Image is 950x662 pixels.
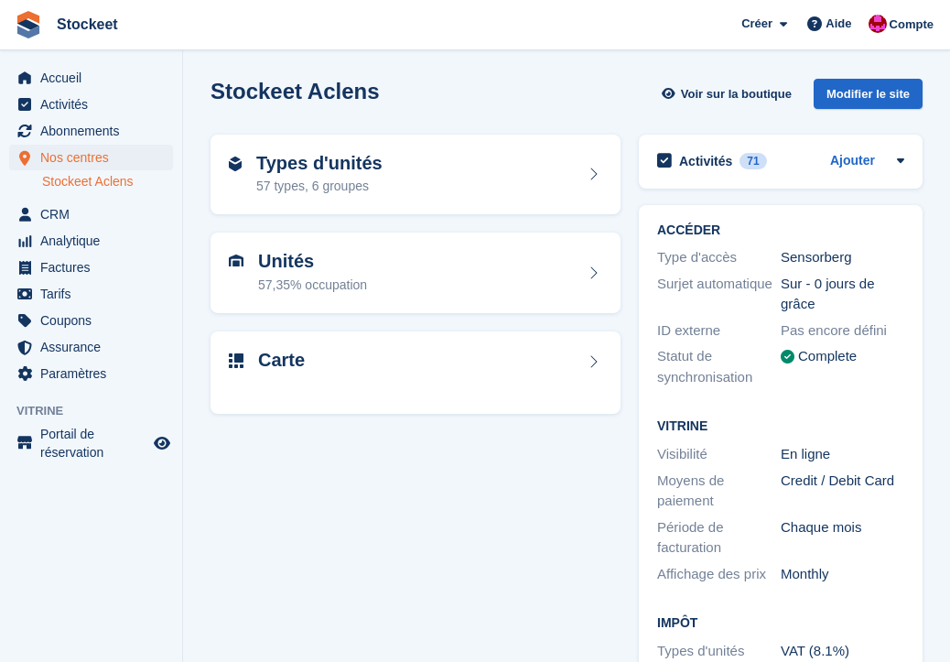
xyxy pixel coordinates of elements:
a: menu [9,334,173,360]
a: Stockeet Aclens [42,173,173,190]
a: menu [9,118,173,144]
span: Compte [890,16,934,34]
span: Assurance [40,334,150,360]
div: Sur - 0 jours de grâce [781,274,904,315]
div: Période de facturation [657,517,781,559]
a: Boutique d'aperçu [151,432,173,454]
div: Complete [798,346,857,367]
h2: Types d'unités [256,153,383,174]
div: Modifier le site [814,79,923,109]
span: Accueil [40,65,150,91]
a: menu [9,201,173,227]
h2: Stockeet Aclens [211,79,380,103]
span: Tarifs [40,281,150,307]
span: Nos centres [40,145,150,170]
div: Visibilité [657,444,781,465]
h2: Impôt [657,616,904,631]
div: Affichage des prix [657,564,781,585]
div: Type d'accès [657,247,781,268]
div: Statut de synchronisation [657,346,781,387]
a: Voir sur la boutique [660,79,799,109]
div: Sensorberg [781,247,904,268]
span: Analytique [40,228,150,254]
div: ID externe [657,320,781,342]
a: Unités 57,35% occupation [211,233,621,313]
img: stora-icon-8386f47178a22dfd0bd8f6a31ec36ba5ce8667c1dd55bd0f319d3a0aa187defe.svg [15,11,42,38]
span: Créer [741,15,772,33]
div: Monthly [781,564,904,585]
span: Activités [40,92,150,117]
img: Valentin BURDET [869,15,887,33]
a: Ajouter [830,151,875,172]
span: Paramètres [40,361,150,386]
img: map-icn-33ee37083ee616e46c38cad1a60f524a97daa1e2b2c8c0bc3eb3415660979fc1.svg [229,353,243,368]
a: menu [9,145,173,170]
a: menu [9,255,173,280]
div: En ligne [781,444,904,465]
span: Coupons [40,308,150,333]
span: CRM [40,201,150,227]
a: menu [9,65,173,91]
h2: Carte [258,350,305,371]
span: Aide [826,15,851,33]
span: Voir sur la boutique [681,85,792,103]
h2: Vitrine [657,419,904,434]
h2: Unités [258,251,367,272]
h2: ACCÉDER [657,223,904,238]
a: Carte [211,331,621,415]
h2: Activités [679,153,732,169]
div: Chaque mois [781,517,904,559]
div: Types d'unités [657,641,781,662]
span: Portail de réservation [40,425,150,461]
a: Types d'unités 57 types, 6 groupes [211,135,621,215]
div: Moyens de paiement [657,471,781,512]
a: menu [9,308,173,333]
a: menu [9,228,173,254]
img: unit-icn-7be61d7bf1b0ce9d3e12c5938cc71ed9869f7b940bace4675aadf7bd6d80202e.svg [229,255,243,267]
div: Pas encore défini [781,320,904,342]
div: 57,35% occupation [258,276,367,295]
div: Credit / Debit Card [781,471,904,512]
span: Abonnements [40,118,150,144]
div: 71 [739,153,766,169]
div: 57 types, 6 groupes [256,177,383,196]
img: unit-type-icn-2b2737a686de81e16bb02015468b77c625bbabd49415b5ef34ead5e3b44a266d.svg [229,157,242,171]
a: Modifier le site [814,79,923,116]
a: menu [9,425,173,461]
a: menu [9,361,173,386]
span: Factures [40,255,150,280]
div: VAT (8.1%) [781,641,904,662]
div: Surjet automatique [657,274,781,315]
a: menu [9,281,173,307]
a: menu [9,92,173,117]
span: Vitrine [16,402,182,420]
a: Stockeet [49,9,125,39]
